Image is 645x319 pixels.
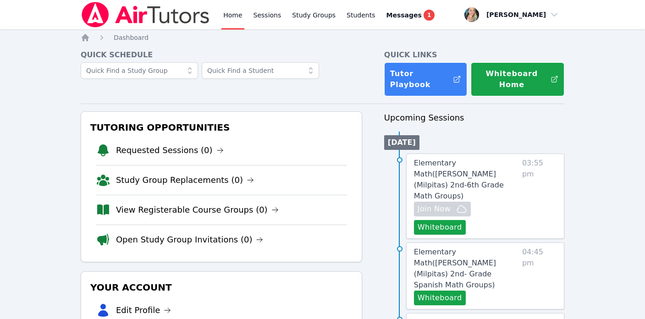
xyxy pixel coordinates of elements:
[522,158,557,235] span: 03:55 pm
[202,62,319,79] input: Quick Find a Student
[386,11,422,20] span: Messages
[414,220,466,235] button: Whiteboard
[384,111,564,124] h3: Upcoming Sessions
[414,202,471,216] button: Join Now
[81,62,198,79] input: Quick Find a Study Group
[116,203,279,216] a: View Registerable Course Groups (0)
[88,279,354,296] h3: Your Account
[81,2,210,27] img: Air Tutors
[116,233,264,246] a: Open Study Group Invitations (0)
[471,62,564,96] button: Whiteboard Home
[88,119,354,136] h3: Tutoring Opportunities
[81,33,564,42] nav: Breadcrumb
[114,33,149,42] a: Dashboard
[384,62,467,96] a: Tutor Playbook
[418,203,451,214] span: Join Now
[414,159,504,200] span: Elementary Math ( [PERSON_NAME] (Milpitas) 2nd-6th Grade Math Groups )
[414,158,518,202] a: Elementary Math([PERSON_NAME] (Milpitas) 2nd-6th Grade Math Groups)
[116,144,224,157] a: Requested Sessions (0)
[414,247,496,289] span: Elementary Math ( [PERSON_NAME] (Milpitas) 2nd- Grade Spanish Math Groups )
[522,247,557,305] span: 04:45 pm
[116,304,171,317] a: Edit Profile
[116,174,254,187] a: Study Group Replacements (0)
[414,291,466,305] button: Whiteboard
[414,247,518,291] a: Elementary Math([PERSON_NAME] (Milpitas) 2nd- Grade Spanish Math Groups)
[114,34,149,41] span: Dashboard
[384,135,419,150] li: [DATE]
[384,49,564,60] h4: Quick Links
[81,49,362,60] h4: Quick Schedule
[424,10,435,21] span: 1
